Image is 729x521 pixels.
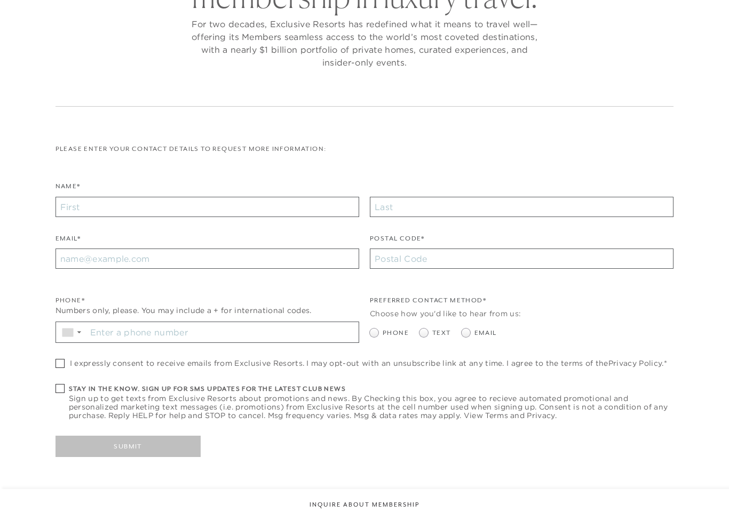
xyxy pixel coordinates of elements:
[56,295,359,306] div: Phone*
[685,13,699,20] button: Open navigation
[370,249,673,269] input: Postal Code
[56,305,359,316] div: Numbers only, please. You may include a + for international codes.
[56,197,359,217] input: First
[474,328,497,338] span: Email
[70,359,667,367] span: I expressly consent to receive emails from Exclusive Resorts. I may opt-out with an unsubscribe l...
[370,308,673,319] div: Choose how you'd like to hear from us:
[56,322,86,342] div: Country Code Selector
[76,329,83,335] span: ▼
[370,234,425,249] label: Postal Code*
[188,18,541,69] p: For two decades, Exclusive Resorts has redefined what it means to travel well—offering its Member...
[56,249,359,269] input: name@example.com
[56,144,674,154] p: Please enter your contact details to request more information:
[56,181,81,197] label: Name*
[383,328,409,338] span: Phone
[608,358,662,368] a: Privacy Policy
[56,234,81,249] label: Email*
[370,295,486,311] legend: Preferred Contact Method*
[69,384,674,394] h6: Stay in the know. Sign up for sms updates for the latest club news
[432,328,451,338] span: Text
[86,322,359,342] input: Enter a phone number
[56,436,201,457] button: Submit
[370,197,673,217] input: Last
[69,394,674,420] span: Sign up to get texts from Exclusive Resorts about promotions and news. By Checking this box, you ...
